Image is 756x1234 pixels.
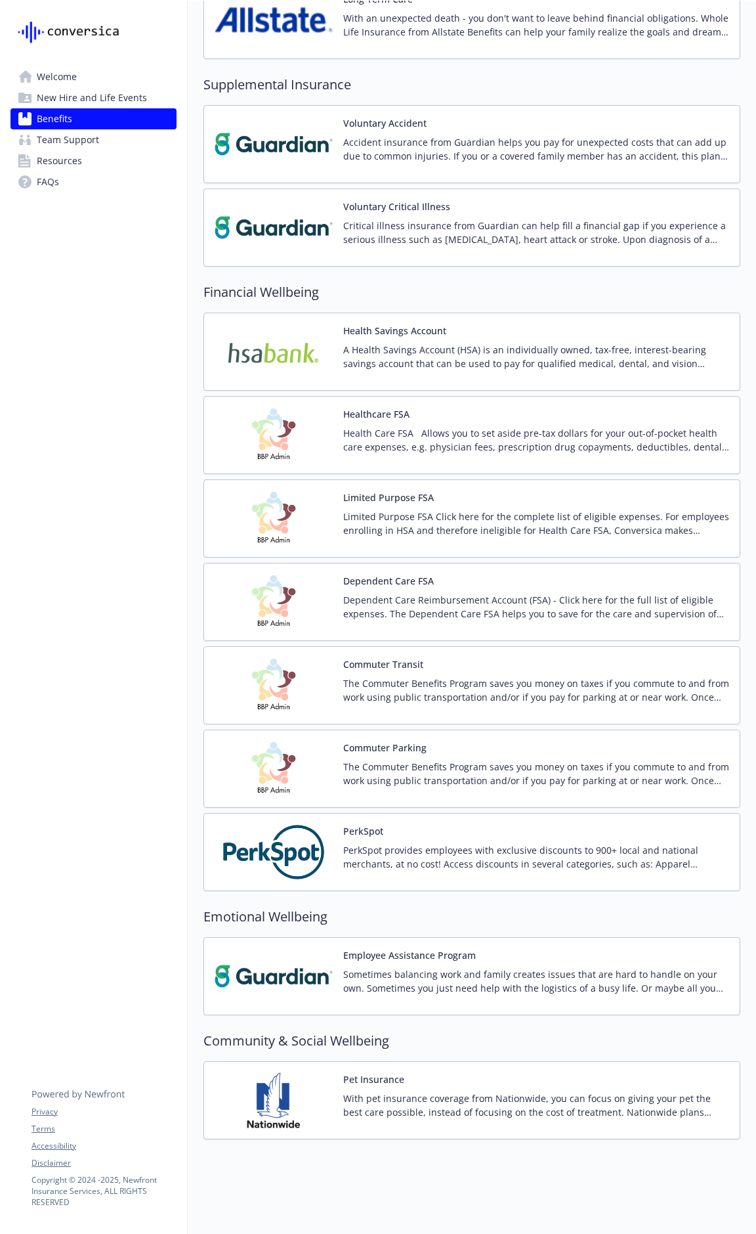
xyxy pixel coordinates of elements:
[37,171,59,192] span: FAQs
[10,150,177,171] a: Resources
[215,824,333,880] img: PerkSpot carrier logo
[343,324,446,338] button: Health Savings Account
[31,1174,176,1208] p: Copyright © 2024 - 2025 , Newfront Insurance Services, ALL RIGHTS RESERVED
[215,657,333,713] img: BBP Administration carrier logo
[343,741,427,755] button: Commuter Parking
[215,200,333,255] img: Guardian carrier logo
[343,967,729,995] p: Sometimes balancing work and family creates issues that are hard to handle on your own. Sometimes...
[343,574,434,588] button: Dependent Care FSA
[343,657,423,671] button: Commuter Transit
[215,948,333,1004] img: Guardian carrier logo
[203,282,740,302] h2: Financial Wellbeing
[215,116,333,172] img: Guardian carrier logo
[10,66,177,87] a: Welcome
[343,948,476,962] button: Employee Assistance Program
[343,491,434,504] button: Limited Purpose FSA
[343,426,729,454] p: Health Care FSA Allows you to set aside pre-tax dollars for your out-of-pocket health care expens...
[10,171,177,192] a: FAQs
[343,219,729,246] p: Critical illness insurance from Guardian can help fill a financial gap if you experience a seriou...
[10,87,177,108] a: New Hire and Life Events
[31,1157,176,1169] a: Disclaimer
[343,1072,404,1086] button: Pet Insurance
[343,510,729,537] p: Limited Purpose FSA Click here for the complete list of eligible expenses. For employees enrollin...
[203,907,740,927] h2: Emotional Wellbeing
[31,1123,176,1135] a: Terms
[31,1106,176,1118] a: Privacy
[343,135,729,163] p: Accident insurance from Guardian helps you pay for unexpected costs that can add up due to common...
[215,741,333,797] img: BBP Administration carrier logo
[203,75,740,95] h2: Supplemental Insurance
[37,129,99,150] span: Team Support
[215,324,333,380] img: HSA Bank carrier logo
[215,574,333,630] img: BBP Administration carrier logo
[37,87,147,108] span: New Hire and Life Events
[10,108,177,129] a: Benefits
[343,11,729,39] p: With an unexpected death - you don't want to leave behind financial obligations. Whole Life Insur...
[343,760,729,787] p: The Commuter Benefits Program saves you money on taxes if you commute to and from work using publ...
[37,150,82,171] span: Resources
[343,843,729,871] p: PerkSpot provides employees with exclusive discounts to 900+ local and national merchants, at no ...
[203,1031,740,1051] h2: Community & Social Wellbeing
[37,108,72,129] span: Benefits
[343,1091,729,1119] p: With pet insurance coverage from Nationwide, you can focus on giving your pet the best care possi...
[343,407,409,421] button: Healthcare FSA
[215,407,333,463] img: BBP Administration carrier logo
[37,66,77,87] span: Welcome
[343,824,383,838] button: PerkSpot
[343,593,729,621] p: Dependent Care Reimbursement Account (FSA) - Click here for the full list of eligible expenses. T...
[215,491,333,546] img: BBP Administration carrier logo
[343,200,450,213] button: Voluntary Critical Illness
[343,343,729,370] p: A Health Savings Account (HSA) is an individually owned, tax-free, interest-bearing savings accou...
[343,676,729,704] p: The Commuter Benefits Program saves you money on taxes if you commute to and from work using publ...
[10,129,177,150] a: Team Support
[31,1140,176,1152] a: Accessibility
[215,1072,333,1128] img: Nationwide Pet Insurance carrier logo
[343,116,427,130] button: Voluntary Accident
